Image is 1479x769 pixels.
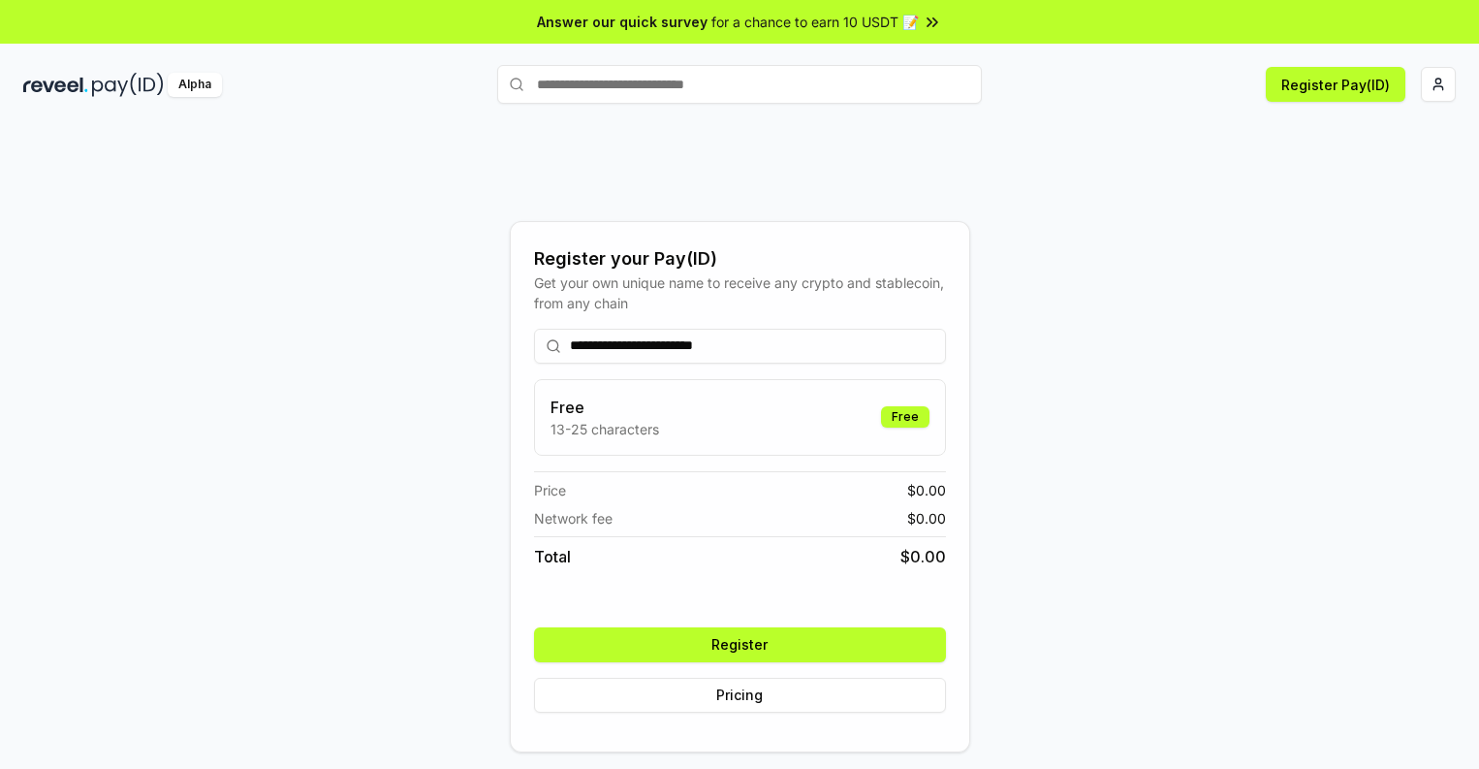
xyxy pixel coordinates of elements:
[534,245,946,272] div: Register your Pay(ID)
[551,419,659,439] p: 13-25 characters
[537,12,708,32] span: Answer our quick survey
[1266,67,1405,102] button: Register Pay(ID)
[711,12,919,32] span: for a chance to earn 10 USDT 📝
[907,508,946,529] span: $ 0.00
[534,627,946,662] button: Register
[907,480,946,500] span: $ 0.00
[534,678,946,713] button: Pricing
[23,73,88,97] img: reveel_dark
[900,545,946,568] span: $ 0.00
[534,545,571,568] span: Total
[534,508,613,529] span: Network fee
[534,272,946,313] div: Get your own unique name to receive any crypto and stablecoin, from any chain
[168,73,222,97] div: Alpha
[534,480,566,500] span: Price
[881,406,929,428] div: Free
[92,73,164,97] img: pay_id
[551,396,659,419] h3: Free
